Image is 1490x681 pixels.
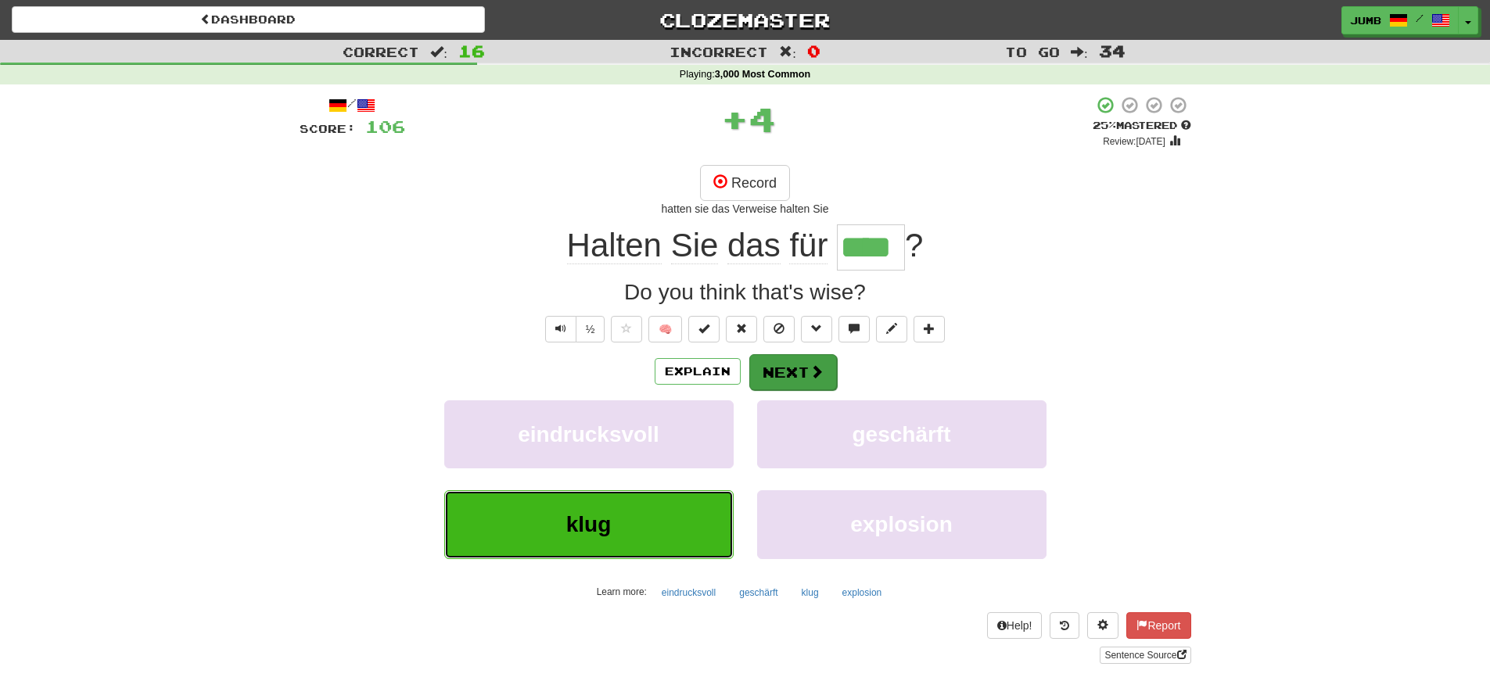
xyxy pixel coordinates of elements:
[1050,612,1079,639] button: Round history (alt+y)
[1416,13,1424,23] span: /
[700,165,790,201] button: Record
[648,316,682,342] button: 🧠
[576,316,605,342] button: ½
[987,612,1043,639] button: Help!
[1005,44,1060,59] span: To go
[834,581,891,604] button: explosion
[731,581,786,604] button: geschärft
[1071,45,1088,59] span: :
[793,581,828,604] button: klug
[444,400,734,468] button: eindrucksvoll
[1350,13,1381,27] span: Jumb
[1093,119,1116,131] span: 25 %
[727,227,781,264] span: das
[763,316,795,342] button: Ignore sentence (alt+i)
[749,99,776,138] span: 4
[850,512,953,536] span: explosion
[566,512,612,536] span: klug
[838,316,870,342] button: Discuss sentence (alt+u)
[749,354,837,390] button: Next
[430,45,447,59] span: :
[365,116,405,136] span: 106
[905,227,923,263] span: ?
[300,201,1191,217] div: hatten sie das Verweise halten Sie
[611,316,642,342] button: Favorite sentence (alt+f)
[655,358,741,385] button: Explain
[1126,612,1190,639] button: Report
[807,41,820,60] span: 0
[300,122,356,135] span: Score:
[757,400,1047,468] button: geschärft
[671,227,719,264] span: Sie
[789,227,828,264] span: für
[852,422,950,446] span: geschärft
[1093,119,1191,133] div: Mastered
[567,227,662,264] span: Halten
[757,490,1047,558] button: explosion
[801,316,832,342] button: Grammar (alt+g)
[779,45,796,59] span: :
[518,422,659,446] span: eindrucksvoll
[688,316,720,342] button: Set this sentence to 100% Mastered (alt+m)
[726,316,757,342] button: Reset to 0% Mastered (alt+r)
[300,95,405,115] div: /
[914,316,945,342] button: Add to collection (alt+a)
[876,316,907,342] button: Edit sentence (alt+d)
[721,95,749,142] span: +
[597,586,647,597] small: Learn more:
[1103,136,1165,147] small: Review: [DATE]
[458,41,485,60] span: 16
[300,277,1191,308] div: Do you think that's wise?
[343,44,419,59] span: Correct
[444,490,734,558] button: klug
[542,316,605,342] div: Text-to-speech controls
[653,581,724,604] button: eindrucksvoll
[545,316,576,342] button: Play sentence audio (ctl+space)
[12,6,485,33] a: Dashboard
[508,6,982,34] a: Clozemaster
[1099,41,1126,60] span: 34
[715,69,810,80] strong: 3,000 Most Common
[670,44,768,59] span: Incorrect
[1341,6,1459,34] a: Jumb /
[1100,647,1190,664] a: Sentence Source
